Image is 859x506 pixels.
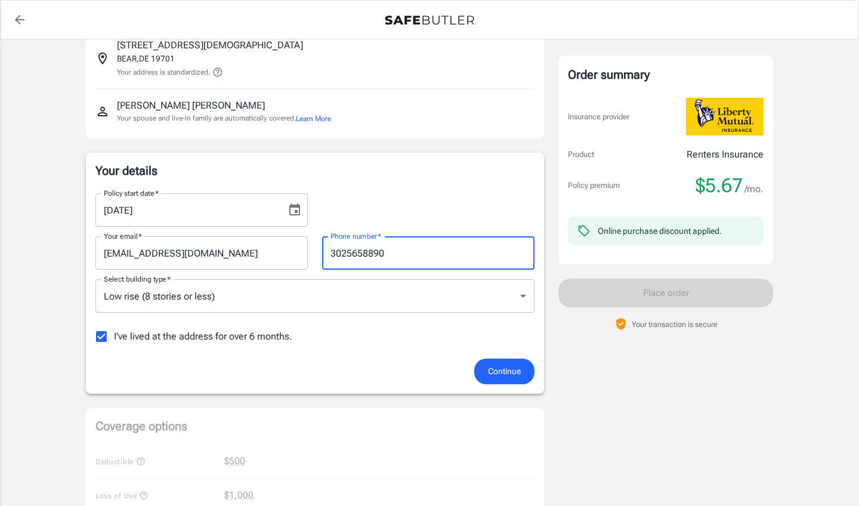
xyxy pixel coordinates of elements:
p: Your transaction is secure [632,319,718,330]
p: Your address is standardized. [117,67,210,78]
div: Order summary [568,66,764,84]
img: Back to quotes [385,16,474,25]
label: Phone number [330,231,381,241]
p: Insurance provider [568,111,629,123]
svg: Insured person [95,104,110,119]
a: back to quotes [8,8,32,32]
span: $5.67 [696,174,743,198]
span: /mo. [744,181,764,198]
input: Enter email [95,236,308,270]
p: [PERSON_NAME] [PERSON_NAME] [117,98,265,113]
input: Enter number [322,236,534,270]
p: Policy premium [568,180,620,192]
svg: Insured address [95,51,110,66]
span: Continue [488,364,521,379]
p: Your details [95,162,534,179]
p: Your spouse and live-in family are automatically covered. [117,113,331,124]
input: MM/DD/YYYY [95,193,278,227]
p: BEAR , DE 19701 [117,53,175,64]
div: Low rise (8 stories or less) [95,279,534,313]
p: [STREET_ADDRESS][DEMOGRAPHIC_DATA] [117,38,303,53]
img: Liberty Mutual [686,98,764,135]
label: Your email [104,231,142,241]
div: Online purchase discount applied. [598,225,722,237]
p: Renters Insurance [687,147,764,162]
label: Policy start date [104,188,159,198]
span: I've lived at the address for over 6 months. [114,329,292,344]
button: Learn More [296,113,331,124]
p: Product [568,149,594,161]
button: Continue [474,359,534,384]
label: Select building type [104,274,171,284]
button: Choose date, selected date is Sep 27, 2025 [283,198,307,222]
